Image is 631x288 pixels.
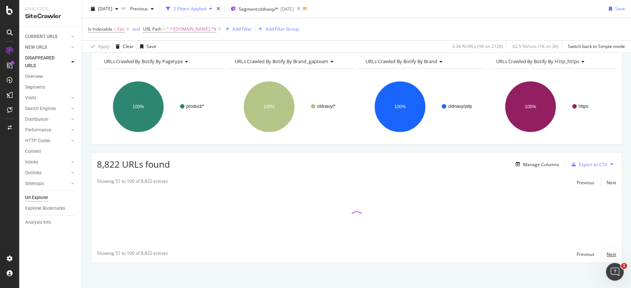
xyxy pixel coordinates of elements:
[255,25,299,34] button: Add Filter Group
[25,94,36,102] div: Visits
[579,161,607,168] div: Export as CSV
[133,104,144,109] text: 100%
[127,6,148,12] span: Previous
[25,116,69,123] a: Distribution
[88,26,112,32] span: Is Indexable
[317,104,336,109] text: oldnavy/*
[523,161,559,168] div: Manage Columns
[281,6,294,12] div: [DATE]
[163,26,165,32] span: =
[25,126,51,134] div: Performance
[495,55,610,67] h4: URLs Crawled By Botify By http_https
[143,26,162,32] span: URL Path
[102,55,217,67] h4: URLs Crawled By Botify By pagetype
[97,178,168,187] div: Showing 51 to 100 of 8,822 entries
[489,75,614,139] svg: A chart.
[607,251,616,257] div: Next
[577,179,594,186] div: Previous
[366,58,437,65] span: URLs Crawled By Botify By brand
[25,158,69,166] a: Inlinks
[104,58,183,65] span: URLs Crawled By Botify By pagetype
[25,73,77,80] a: Overview
[88,3,121,15] button: [DATE]
[569,158,607,170] button: Export as CSV
[228,3,294,15] button: Segment:oldnavy/*[DATE]
[166,24,216,34] span: ^.*/[DOMAIN_NAME].*$
[565,41,625,52] button: Switch back to Simple mode
[496,58,579,65] span: URLs Crawled By Botify By http_https
[173,6,206,12] div: 2 Filters Applied
[263,104,275,109] text: 100%
[606,263,624,281] iframe: Intercom live chat
[25,148,41,155] div: Content
[512,43,559,49] div: 42.5 % Visits ( 1K on 3K )
[228,75,353,139] svg: A chart.
[121,5,127,11] span: vs
[97,250,168,259] div: Showing 51 to 100 of 8,822 entries
[25,83,77,91] a: Segments
[25,219,77,226] a: Analysis Info
[25,54,69,70] a: DISAPPEARED URLS
[577,250,594,259] button: Previous
[97,75,222,139] svg: A chart.
[233,55,348,67] h4: URLs Crawled By Botify By brand_gapteam
[394,104,406,109] text: 100%
[25,194,77,202] a: Url Explorer
[25,205,77,212] a: Explorer Bookmarks
[25,137,50,145] div: HTTP Codes
[568,43,625,49] div: Switch back to Simple mode
[235,58,328,65] span: URLs Crawled By Botify By brand_gapteam
[25,116,48,123] div: Distribution
[615,6,625,12] div: Save
[132,25,140,32] button: and
[25,44,69,51] a: NEW URLS
[607,178,616,187] button: Next
[577,251,594,257] div: Previous
[25,83,45,91] div: Segments
[25,126,69,134] a: Performance
[25,180,44,188] div: Sitemaps
[98,6,112,12] span: 2025 Aug. 27th
[25,73,43,80] div: Overview
[364,55,479,67] h4: URLs Crawled By Botify By brand
[25,105,69,113] a: Search Engines
[25,169,69,177] a: Outlinks
[98,43,109,49] div: Apply
[113,41,134,52] button: Clear
[25,137,69,145] a: HTTP Codes
[607,250,616,259] button: Next
[186,104,204,109] text: product/*
[25,44,47,51] div: NEW URLS
[579,104,588,109] text: https
[25,194,48,202] div: Url Explorer
[25,33,57,41] div: CURRENT URLS
[359,75,484,139] svg: A chart.
[25,12,76,21] div: SiteCrawler
[117,24,125,34] span: Yes
[146,43,156,49] div: Save
[113,26,116,32] span: =
[25,158,38,166] div: Inlinks
[239,6,278,12] span: Segment: oldnavy/*
[25,105,56,113] div: Search Engines
[621,263,627,269] span: 1
[25,205,65,212] div: Explorer Bookmarks
[223,25,252,34] button: Add Filter
[525,104,536,109] text: 100%
[452,43,503,49] div: 4.36 % URLs ( 9K on 212K )
[137,41,156,52] button: Save
[88,41,109,52] button: Apply
[127,3,157,15] button: Previous
[25,94,69,102] a: Visits
[233,26,252,32] div: Add Filter
[606,3,625,15] button: Save
[132,26,140,32] div: and
[513,160,559,169] button: Manage Columns
[577,178,594,187] button: Previous
[163,3,215,15] button: 2 Filters Applied
[25,54,62,70] div: DISAPPEARED URLS
[25,148,77,155] a: Content
[25,169,41,177] div: Outlinks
